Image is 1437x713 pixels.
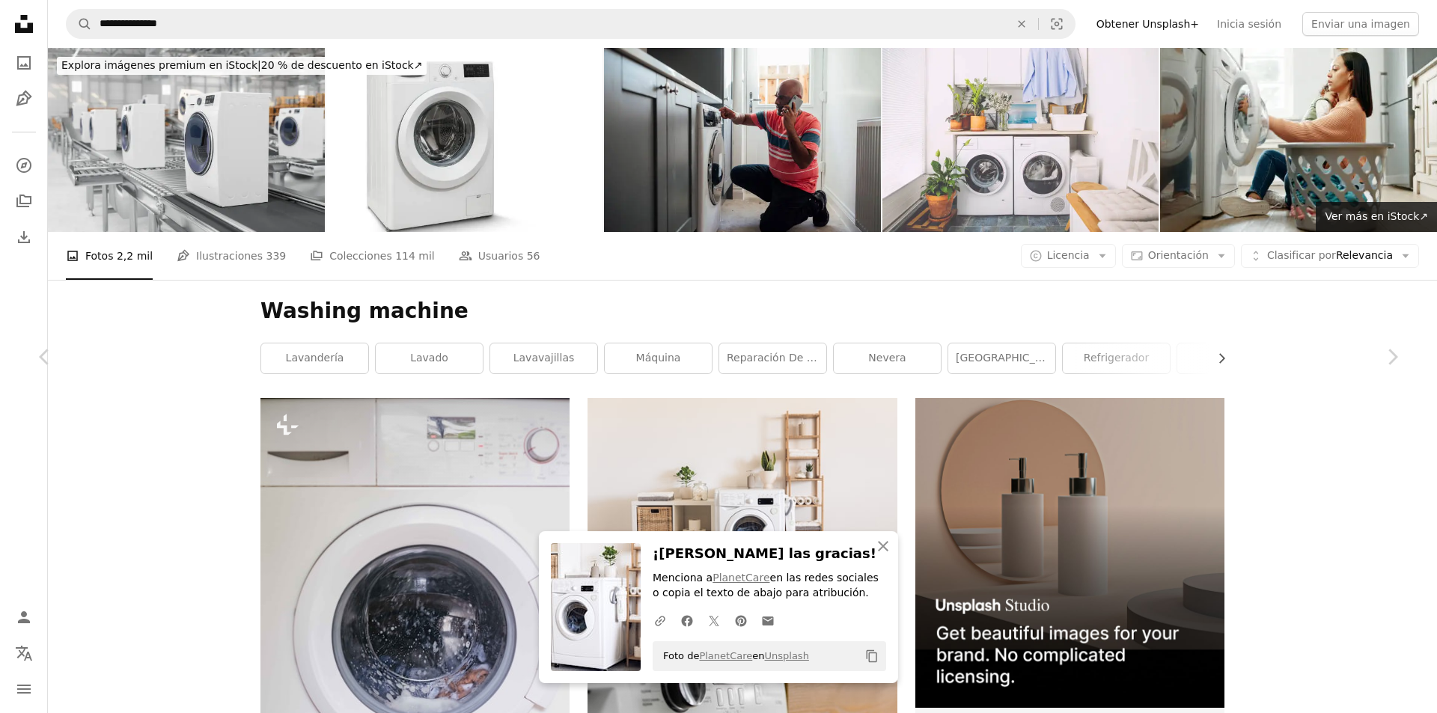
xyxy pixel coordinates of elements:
[1316,202,1437,232] a: Ver más en iStock↗
[1087,12,1208,36] a: Obtener Unsplash+
[1208,12,1290,36] a: Inicia sesión
[1005,10,1038,38] button: Borrar
[9,84,39,114] a: Ilustraciones
[1267,248,1393,263] span: Relevancia
[459,232,540,280] a: Usuarios 56
[9,674,39,704] button: Menú
[653,543,886,565] h3: ¡[PERSON_NAME] las gracias!
[701,605,727,635] a: Comparte en Twitter
[588,495,897,508] a: una lavadora y secadora en una habitación
[48,48,436,84] a: Explora imágenes premium en iStock|20 % de descuento en iStock↗
[9,602,39,632] a: Iniciar sesión / Registrarse
[1122,244,1235,268] button: Orientación
[1148,249,1209,261] span: Orientación
[395,248,435,264] span: 114 mil
[527,248,540,264] span: 56
[376,343,483,373] a: lavado
[727,605,754,635] a: Comparte en Pinterest
[48,48,325,232] img: Vista de cerca de lavadoras en cinta transportadora en almacén
[1039,10,1075,38] button: Búsqueda visual
[1063,343,1170,373] a: refrigerador
[1347,285,1437,429] a: Siguiente
[9,186,39,216] a: Colecciones
[859,643,885,669] button: Copiar al portapapeles
[260,623,570,637] a: Un primer plano de una lavadora con agua en su interior
[674,605,701,635] a: Comparte en Facebook
[66,9,1076,39] form: Encuentra imágenes en todo el sitio
[61,59,422,71] span: 20 % de descuento en iStock ↗
[588,398,897,604] img: una lavadora y secadora en una habitación
[699,650,752,661] a: PlanetCare
[1208,343,1224,373] button: desplazar lista a la derecha
[310,232,435,280] a: Colecciones 114 mil
[605,343,712,373] a: máquina
[1160,48,1437,232] img: Mujer, bebé y lavadora en el suelo, en casa y durmiendo con cuidado, ropa y multitarea. Madre, ni...
[713,572,769,584] a: PlanetCare
[326,48,603,232] img: Máquina de lavado
[261,343,368,373] a: lavandería
[604,48,881,232] img: Llamar al servicio de reparación de electrodomésticos
[9,48,39,78] a: Fotos
[67,10,92,38] button: Buscar en Unsplash
[1325,210,1428,222] span: Ver más en iStock ↗
[948,343,1055,373] a: [GEOGRAPHIC_DATA]
[1241,244,1419,268] button: Clasificar porRelevancia
[656,644,809,668] span: Foto de en
[1021,244,1116,268] button: Licencia
[765,650,809,661] a: Unsplash
[834,343,941,373] a: nevera
[260,298,1224,325] h1: Washing machine
[9,638,39,668] button: Idioma
[61,59,261,71] span: Explora imágenes premium en iStock |
[1177,343,1284,373] a: secador
[266,248,286,264] span: 339
[915,398,1224,707] img: file-1715714113747-b8b0561c490eimage
[719,343,826,373] a: Reparación de lavadoras
[9,222,39,252] a: Historial de descargas
[490,343,597,373] a: lavavajillas
[9,150,39,180] a: Explorar
[882,48,1159,232] img: At home
[653,571,886,601] p: Menciona a en las redes sociales o copia el texto de abajo para atribución.
[754,605,781,635] a: Comparte por correo electrónico
[1267,249,1336,261] span: Clasificar por
[177,232,286,280] a: Ilustraciones 339
[1302,12,1419,36] button: Enviar una imagen
[1047,249,1090,261] span: Licencia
